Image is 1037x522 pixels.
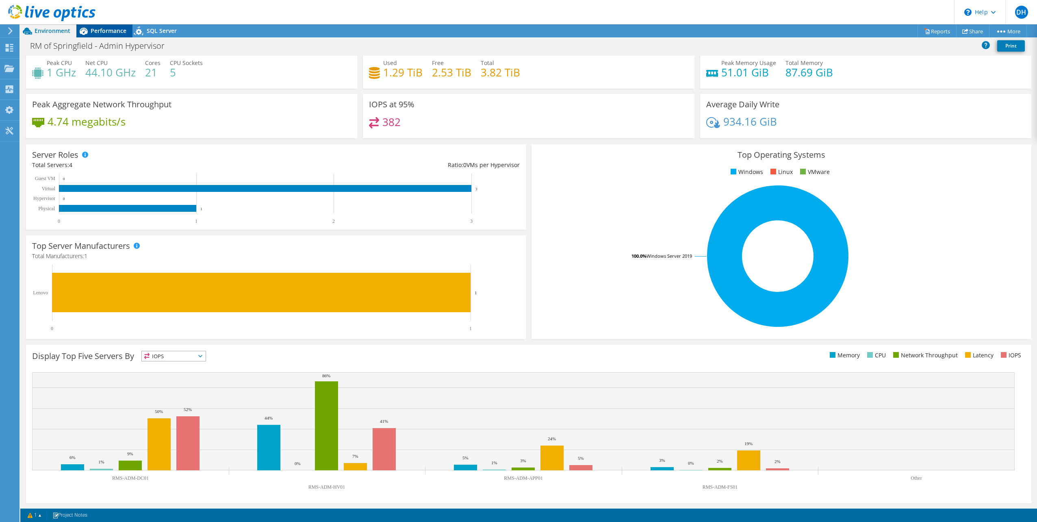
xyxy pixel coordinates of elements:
span: Peak CPU [47,59,72,67]
h4: 44.10 GHz [85,68,136,77]
text: 1 [200,207,202,211]
text: Guest VM [35,176,55,181]
h3: Average Daily Write [706,100,779,109]
span: Free [432,59,444,67]
text: RMS-ADM-APP01 [504,475,542,481]
text: Virtual [42,186,56,191]
h3: Top Operating Systems [538,150,1025,159]
div: Ratio: VMs per Hypervisor [276,161,520,170]
text: 1 [469,326,472,331]
text: 1 [195,218,197,224]
tspan: 100.0% [631,253,646,259]
text: 52% [184,407,192,412]
text: 0 [63,177,65,181]
h3: Top Server Manufacturers [32,241,130,250]
text: 2% [717,459,723,463]
span: Environment [35,27,70,35]
span: CPU Sockets [170,59,203,67]
a: Print [997,40,1025,52]
h4: 1 GHz [47,68,76,77]
text: 0% [688,461,694,465]
text: 0 [63,197,65,201]
a: Share [956,25,989,37]
text: RMS-ADM-HV01 [308,484,345,490]
text: 2% [774,459,781,464]
h4: 382 [382,117,401,126]
li: Linux [768,167,793,176]
text: 50% [155,409,163,414]
li: Windows [729,167,763,176]
span: Cores [145,59,161,67]
svg: \n [964,9,972,16]
h4: 3.82 TiB [481,68,520,77]
h3: Server Roles [32,150,78,159]
text: 0 [51,326,53,331]
li: Memory [828,351,860,360]
text: Lenovo [33,290,48,296]
span: Net CPU [85,59,108,67]
a: 1 [22,510,47,520]
text: 0% [295,461,301,466]
text: 41% [380,419,388,424]
text: 3 [470,218,473,224]
text: 9% [127,451,133,456]
h4: Total Manufacturers: [32,252,520,261]
tspan: Windows Server 2019 [646,253,692,259]
text: 1% [491,460,497,465]
h4: 2.53 TiB [432,68,471,77]
h4: 87.69 GiB [785,68,833,77]
a: Reports [918,25,957,37]
h4: 1.29 TiB [383,68,423,77]
h4: 934.16 GiB [723,117,777,126]
text: 3 [475,187,477,191]
text: 7% [352,454,358,459]
li: VMware [798,167,830,176]
text: 44% [265,415,273,420]
text: RMS-ADM-DC01 [112,475,149,481]
h3: Peak Aggregate Network Throughput [32,100,171,109]
span: 4 [69,161,72,169]
h4: 5 [170,68,203,77]
span: DH [1015,6,1028,19]
text: 0 [58,218,60,224]
text: 2 [332,218,335,224]
li: CPU [865,351,886,360]
div: Total Servers: [32,161,276,170]
text: Other [911,475,922,481]
h4: 51.01 GiB [721,68,776,77]
a: Project Notes [47,510,93,520]
span: Used [383,59,397,67]
span: Total [481,59,494,67]
text: 6% [69,455,76,460]
h3: IOPS at 95% [369,100,414,109]
text: 24% [548,436,556,441]
span: 0 [463,161,466,169]
h1: RM of Springfield - Admin Hypervisor [26,41,177,50]
text: 5% [578,456,584,461]
span: SQL Server [147,27,177,35]
span: 1 [84,252,87,260]
text: 3% [520,458,526,463]
li: IOPS [999,351,1021,360]
text: 3% [659,458,665,463]
li: Latency [963,351,994,360]
text: Hypervisor [33,196,55,201]
text: 5% [462,455,469,460]
span: Performance [91,27,126,35]
text: 86% [322,373,330,378]
text: Physical [38,206,55,211]
text: RMS-ADM-FS01 [703,484,738,490]
a: More [989,25,1027,37]
li: Network Throughput [891,351,958,360]
h4: 4.74 megabits/s [48,117,126,126]
text: 1% [98,459,104,464]
text: 1 [475,290,477,295]
span: IOPS [142,351,206,361]
text: 19% [744,441,753,446]
span: Peak Memory Usage [721,59,776,67]
h4: 21 [145,68,161,77]
span: Total Memory [785,59,823,67]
